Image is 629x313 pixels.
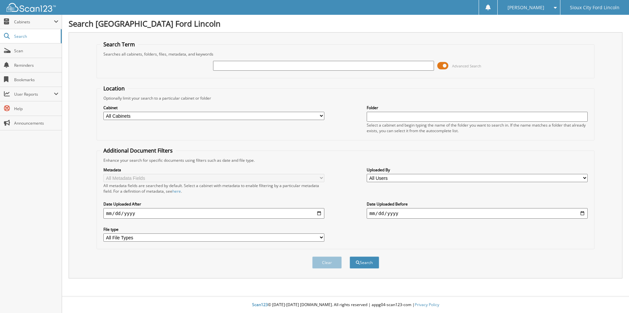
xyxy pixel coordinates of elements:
[103,167,324,173] label: Metadata
[508,6,544,10] span: [PERSON_NAME]
[596,281,629,313] iframe: Chat Widget
[62,297,629,313] div: © [DATE]-[DATE] [DOMAIN_NAME]. All rights reserved | appg04-scan123-com |
[69,18,622,29] h1: Search [GEOGRAPHIC_DATA] Ford Lincoln
[14,62,58,68] span: Reminders
[452,63,481,68] span: Advanced Search
[14,77,58,83] span: Bookmarks
[103,201,324,207] label: Date Uploaded After
[14,120,58,126] span: Announcements
[100,157,591,163] div: Enhance your search for specific documents using filters such as date and file type.
[14,106,58,111] span: Help
[103,105,324,110] label: Cabinet
[350,256,379,269] button: Search
[570,6,619,10] span: Sioux City Ford Lincoln
[367,167,587,173] label: Uploaded By
[100,95,591,101] div: Optionally limit your search to a particular cabinet or folder
[312,256,342,269] button: Clear
[367,105,587,110] label: Folder
[14,34,57,39] span: Search
[252,302,268,307] span: Scan123
[367,208,587,219] input: end
[172,188,181,194] a: here
[100,51,591,57] div: Searches all cabinets, folders, files, metadata, and keywords
[14,19,54,25] span: Cabinets
[100,85,128,92] legend: Location
[103,227,324,232] label: File type
[103,183,324,194] div: All metadata fields are searched by default. Select a cabinet with metadata to enable filtering b...
[100,147,176,154] legend: Additional Document Filters
[367,122,587,133] div: Select a cabinet and begin typing the name of the folder you want to search in. If the name match...
[7,3,56,12] img: scan123-logo-white.svg
[14,48,58,54] span: Scan
[14,91,54,97] span: User Reports
[367,201,587,207] label: Date Uploaded Before
[100,41,138,48] legend: Search Term
[103,208,324,219] input: start
[415,302,439,307] a: Privacy Policy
